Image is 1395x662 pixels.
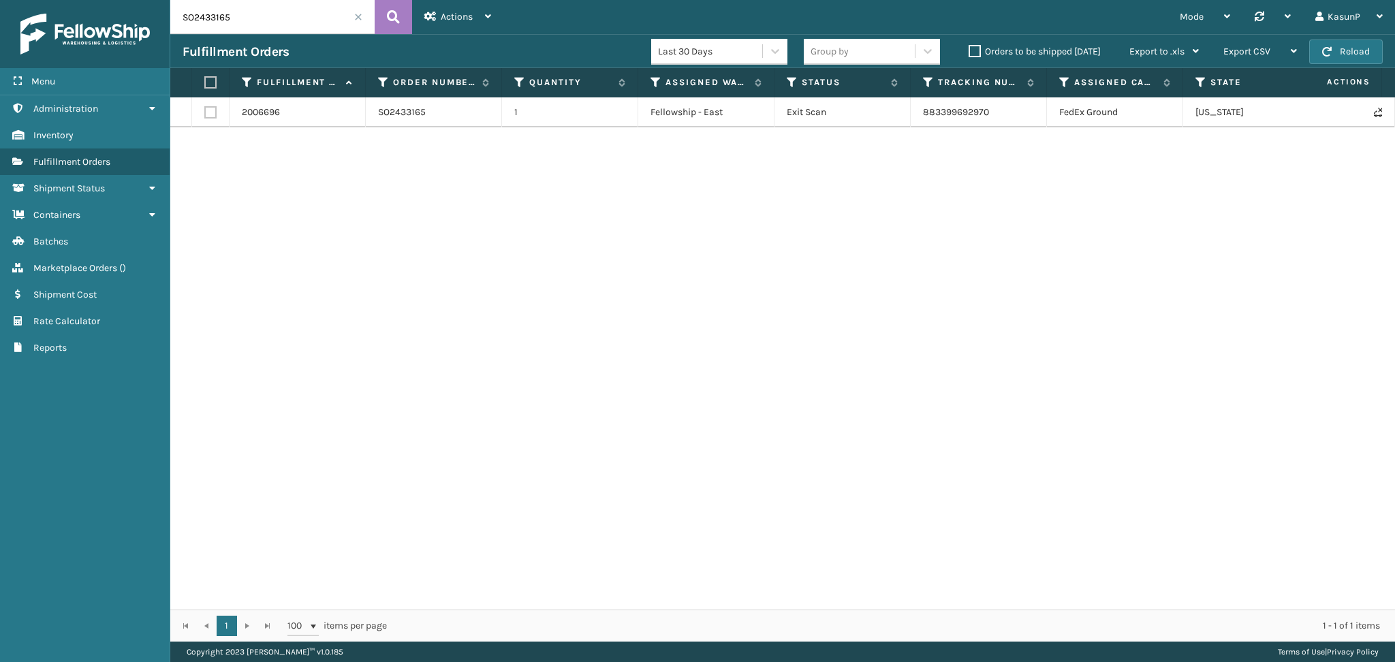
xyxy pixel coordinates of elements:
[217,616,237,636] a: 1
[33,289,97,300] span: Shipment Cost
[638,97,774,127] td: Fellowship - East
[969,46,1101,57] label: Orders to be shipped [DATE]
[20,14,150,54] img: logo
[1180,11,1204,22] span: Mode
[658,44,764,59] div: Last 30 Days
[1047,97,1183,127] td: FedEx Ground
[811,44,849,59] div: Group by
[1284,71,1379,93] span: Actions
[287,619,308,633] span: 100
[378,106,426,119] a: SO2433165
[183,44,289,60] h3: Fulfillment Orders
[33,183,105,194] span: Shipment Status
[33,129,74,141] span: Inventory
[31,76,55,87] span: Menu
[665,76,748,89] label: Assigned Warehouse
[33,342,67,353] span: Reports
[529,76,612,89] label: Quantity
[33,262,117,274] span: Marketplace Orders
[502,97,638,127] td: 1
[1183,97,1319,127] td: [US_STATE]
[187,642,343,662] p: Copyright 2023 [PERSON_NAME]™ v 1.0.185
[33,209,80,221] span: Containers
[393,76,475,89] label: Order Number
[923,106,989,118] a: 883399692970
[1210,76,1293,89] label: State
[938,76,1020,89] label: Tracking Number
[1278,647,1325,657] a: Terms of Use
[802,76,884,89] label: Status
[257,76,339,89] label: Fulfillment Order Id
[1374,108,1382,117] i: Never Shipped
[33,315,100,327] span: Rate Calculator
[1129,46,1185,57] span: Export to .xls
[441,11,473,22] span: Actions
[406,619,1380,633] div: 1 - 1 of 1 items
[33,236,68,247] span: Batches
[1278,642,1379,662] div: |
[119,262,126,274] span: ( )
[33,103,98,114] span: Administration
[287,616,387,636] span: items per page
[242,106,280,119] a: 2006696
[1074,76,1157,89] label: Assigned Carrier Service
[1309,40,1383,64] button: Reload
[774,97,911,127] td: Exit Scan
[1327,647,1379,657] a: Privacy Policy
[33,156,110,168] span: Fulfillment Orders
[1223,46,1270,57] span: Export CSV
